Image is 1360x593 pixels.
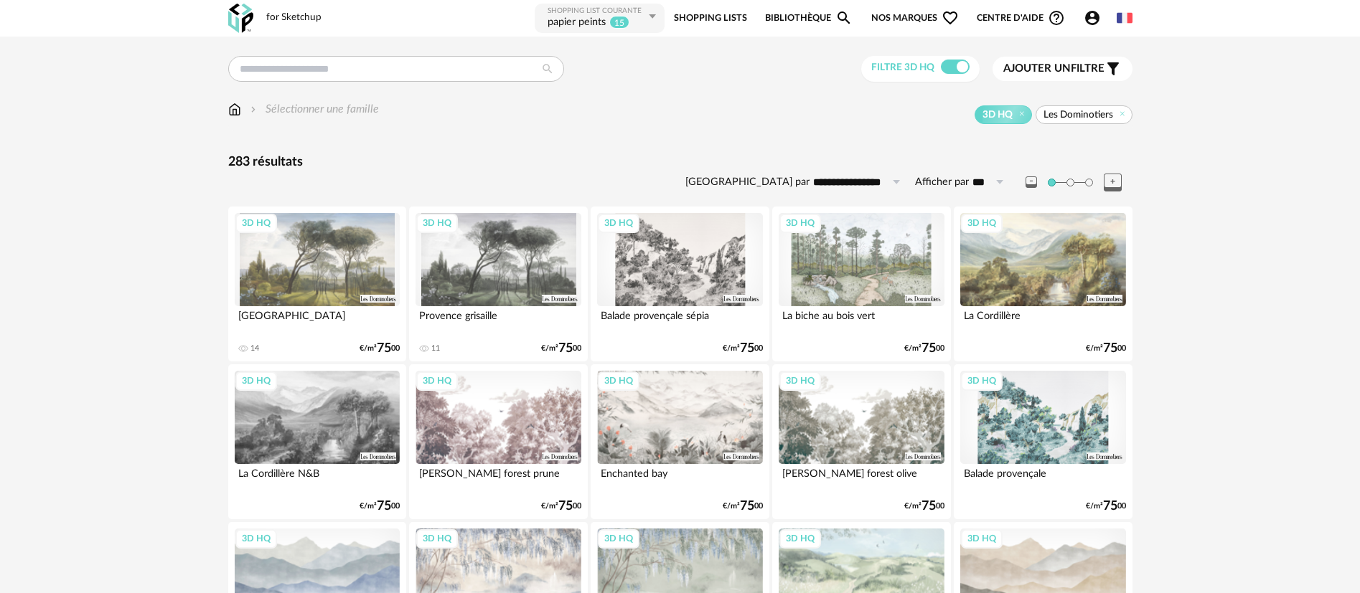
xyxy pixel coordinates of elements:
[723,501,763,511] div: €/m² 00
[266,11,322,24] div: for Sketchup
[921,343,936,354] span: 75
[235,464,400,493] div: La Cordillère N&B
[1003,63,1071,74] span: Ajouter un
[779,529,821,548] div: 3D HQ
[871,2,959,34] span: Nos marques
[541,501,581,511] div: €/m² 00
[983,108,1013,121] span: 3D HQ
[598,529,639,548] div: 3D HQ
[960,464,1125,493] div: Balade provençale
[772,364,950,519] a: 3D HQ [PERSON_NAME] forest olive €/m²7500
[558,343,573,354] span: 75
[765,2,853,34] a: BibliothèqueMagnify icon
[541,343,581,354] div: €/m² 00
[360,501,400,511] div: €/m² 00
[1086,501,1126,511] div: €/m² 00
[921,501,936,511] span: 75
[597,464,762,493] div: Enchanted bay
[1103,343,1117,354] span: 75
[779,464,944,493] div: [PERSON_NAME] forest olive
[609,16,629,29] sup: 15
[235,529,277,548] div: 3D HQ
[416,214,458,232] div: 3D HQ
[779,214,821,232] div: 3D HQ
[228,154,1132,171] div: 283 résultats
[942,9,959,27] span: Heart Outline icon
[360,343,400,354] div: €/m² 00
[591,207,769,361] a: 3D HQ Balade provençale sépia €/m²7500
[685,176,810,189] label: [GEOGRAPHIC_DATA] par
[248,101,379,118] div: Sélectionner une famille
[377,343,391,354] span: 75
[904,501,944,511] div: €/m² 00
[915,176,969,189] label: Afficher par
[228,364,406,519] a: 3D HQ La Cordillère N&B €/m²7500
[835,9,853,27] span: Magnify icon
[1086,343,1126,354] div: €/m² 00
[548,16,606,30] div: papier peints
[904,343,944,354] div: €/m² 00
[597,306,762,335] div: Balade provençale sépia
[377,501,391,511] span: 75
[772,207,950,361] a: 3D HQ La biche au bois vert €/m²7500
[740,343,754,354] span: 75
[977,9,1065,27] span: Centre d'aideHelp Circle Outline icon
[228,4,253,33] img: OXP
[1084,9,1101,27] span: Account Circle icon
[960,306,1125,335] div: La Cordillère
[558,501,573,511] span: 75
[1044,108,1113,121] span: Les Dominotiers
[1048,9,1065,27] span: Help Circle Outline icon
[740,501,754,511] span: 75
[416,464,581,493] div: [PERSON_NAME] forest prune
[1003,62,1105,76] span: filtre
[1105,60,1122,77] span: Filter icon
[723,343,763,354] div: €/m² 00
[591,364,769,519] a: 3D HQ Enchanted bay €/m²7500
[235,371,277,390] div: 3D HQ
[248,101,259,118] img: svg+xml;base64,PHN2ZyB3aWR0aD0iMTYiIGhlaWdodD0iMTYiIHZpZXdCb3g9IjAgMCAxNiAxNiIgZmlsbD0ibm9uZSIgeG...
[1117,10,1132,26] img: fr
[961,371,1003,390] div: 3D HQ
[1103,501,1117,511] span: 75
[598,371,639,390] div: 3D HQ
[954,207,1132,361] a: 3D HQ La Cordillère €/m²7500
[993,57,1132,81] button: Ajouter unfiltre Filter icon
[961,529,1003,548] div: 3D HQ
[416,306,581,335] div: Provence grisaille
[871,62,934,72] span: Filtre 3D HQ
[1084,9,1107,27] span: Account Circle icon
[431,343,440,354] div: 11
[954,364,1132,519] a: 3D HQ Balade provençale €/m²7500
[416,371,458,390] div: 3D HQ
[409,207,587,361] a: 3D HQ Provence grisaille 11 €/m²7500
[409,364,587,519] a: 3D HQ [PERSON_NAME] forest prune €/m²7500
[228,207,406,361] a: 3D HQ [GEOGRAPHIC_DATA] 14 €/m²7500
[250,343,259,354] div: 14
[779,306,944,335] div: La biche au bois vert
[598,214,639,232] div: 3D HQ
[674,2,747,34] a: Shopping Lists
[779,371,821,390] div: 3D HQ
[235,306,400,335] div: [GEOGRAPHIC_DATA]
[228,101,241,118] img: svg+xml;base64,PHN2ZyB3aWR0aD0iMTYiIGhlaWdodD0iMTciIHZpZXdCb3g9IjAgMCAxNiAxNyIgZmlsbD0ibm9uZSIgeG...
[548,6,645,16] div: Shopping List courante
[235,214,277,232] div: 3D HQ
[416,529,458,548] div: 3D HQ
[961,214,1003,232] div: 3D HQ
